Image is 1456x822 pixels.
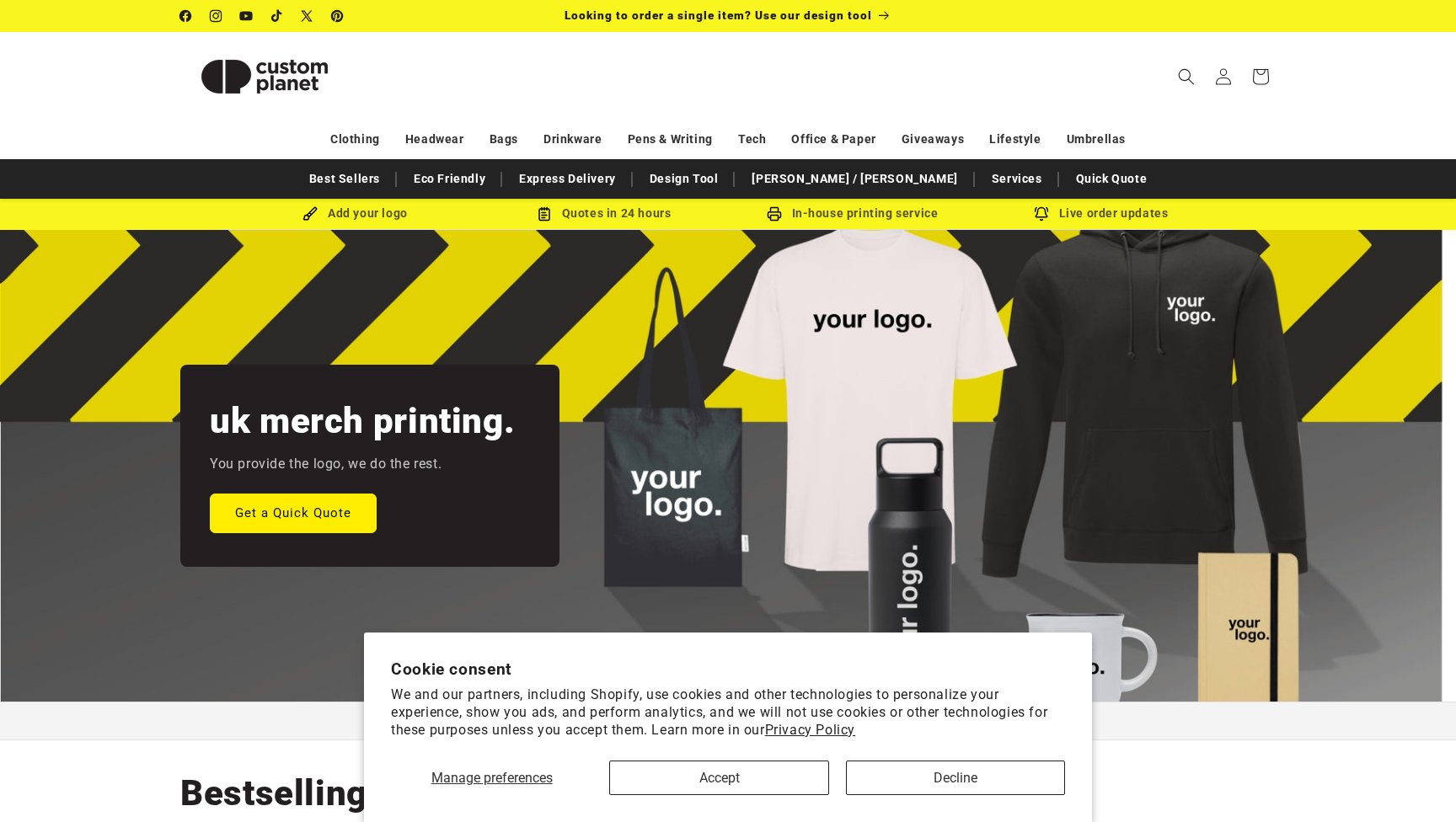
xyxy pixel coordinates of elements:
a: Express Delivery [511,164,624,194]
h2: uk merch printing. [210,398,515,444]
a: Giveaways [902,125,964,154]
a: Best Sellers [301,164,388,194]
div: In-house printing service [728,203,977,224]
button: Decline [846,761,1065,795]
a: Pens & Writing [628,125,713,154]
a: Drinkware [543,125,602,154]
a: Eco Friendly [405,164,494,194]
a: Services [983,164,1051,194]
a: Privacy Policy [765,722,855,738]
button: Manage preferences [391,761,592,795]
span: Looking to order a single item? Use our design tool [565,8,872,22]
a: Tech [738,125,766,154]
span: Manage preferences [431,770,553,786]
h2: Bestselling Printed Merch. [180,771,624,816]
a: Lifestyle [989,125,1041,154]
div: Live order updates [977,203,1225,224]
h2: Cookie consent [391,659,1065,679]
a: [PERSON_NAME] / [PERSON_NAME] [743,164,966,194]
a: Clothing [330,125,380,154]
a: Umbrellas [1067,125,1126,154]
img: Custom Planet [180,39,349,115]
summary: Search [1168,58,1205,95]
a: Get a Quick Quote [210,493,377,532]
div: Quotes in 24 hours [479,203,728,224]
a: Bags [490,125,518,154]
button: Accept [609,761,828,795]
img: In-house printing [767,206,782,222]
a: Headwear [405,125,464,154]
div: Add your logo [231,203,479,224]
img: Order updates [1034,206,1049,222]
p: You provide the logo, we do the rest. [210,452,442,477]
p: We and our partners, including Shopify, use cookies and other technologies to personalize your ex... [391,686,1065,739]
a: Office & Paper [791,125,875,154]
img: Order Updates Icon [537,206,552,222]
a: Custom Planet [174,32,356,120]
a: Design Tool [641,164,727,194]
img: Brush Icon [302,206,318,222]
a: Quick Quote [1068,164,1156,194]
